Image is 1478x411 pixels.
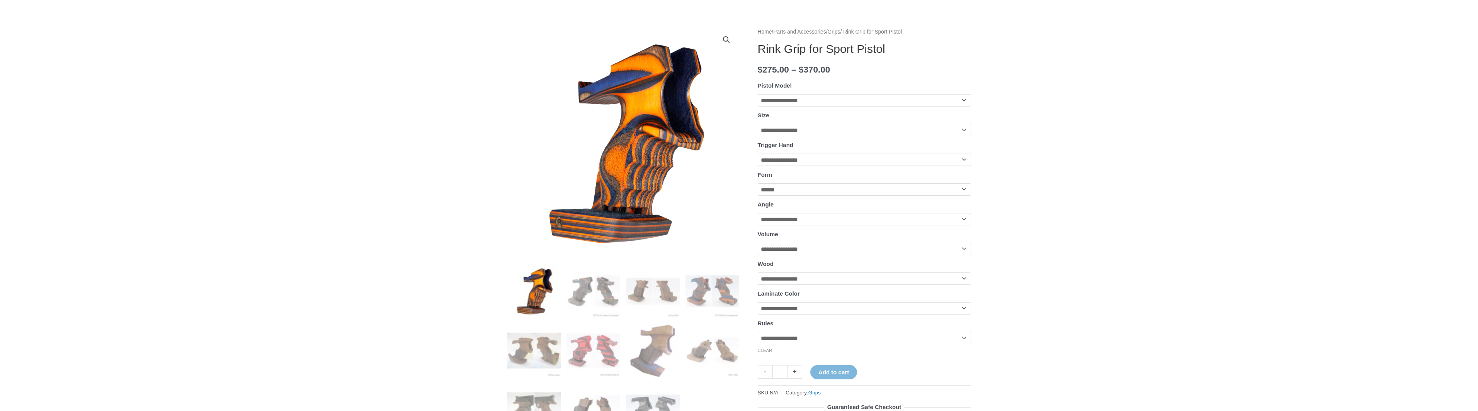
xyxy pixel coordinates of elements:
a: Grips [828,29,840,35]
span: $ [799,65,804,74]
img: Rink Sport Pistol Grip [685,324,739,377]
span: $ [758,65,763,74]
label: Pistol Model [758,82,792,89]
label: Form [758,171,772,178]
a: Clear options [758,348,772,353]
h1: Rink Grip for Sport Pistol [758,42,971,56]
img: Rink Grip for Sport Pistol - Image 3 [626,264,680,318]
a: + [787,365,802,379]
img: Rink Grip for Sport Pistol - Image 6 [566,324,620,377]
a: View full-screen image gallery [719,33,733,47]
a: Grips [808,390,821,396]
label: Trigger Hand [758,142,794,148]
label: Rules [758,320,774,326]
label: Size [758,112,769,118]
img: Rink Grip for Sport Pistol [507,264,561,318]
span: Category: [786,388,821,397]
label: Angle [758,201,774,208]
label: Laminate Color [758,290,800,297]
span: – [791,65,796,74]
img: Rink Grip for Sport Pistol - Image 5 [507,324,561,377]
img: Rink Grip for Sport Pistol - Image 7 [626,324,680,377]
label: Volume [758,231,778,237]
input: Product quantity [772,365,787,379]
span: SKU: [758,388,779,397]
img: Rink Grip for Sport Pistol - Image 4 [685,264,739,318]
a: Parts and Accessories [773,29,826,35]
button: Add to cart [810,365,857,379]
bdi: 275.00 [758,65,789,74]
nav: Breadcrumb [758,27,971,37]
span: N/A [770,390,779,396]
img: Rink Grip for Sport Pistol - Image 2 [566,264,620,318]
a: - [758,365,772,379]
bdi: 370.00 [799,65,830,74]
a: Home [758,29,772,35]
label: Wood [758,260,774,267]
